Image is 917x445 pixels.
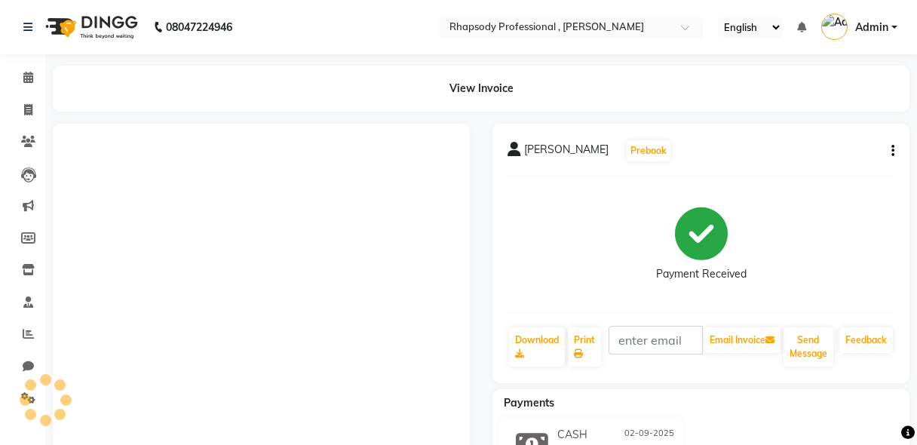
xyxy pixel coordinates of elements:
button: Prebook [627,140,670,161]
b: 08047224946 [166,6,232,48]
span: CASH [557,427,587,443]
span: Payments [504,396,554,410]
div: View Invoice [53,66,909,112]
a: Feedback [839,327,893,353]
input: enter email [609,326,703,354]
a: Download [509,327,565,367]
button: Email Invoice [704,327,781,353]
span: Admin [855,20,888,35]
button: Send Message [784,327,833,367]
span: 02-09-2025 [624,427,674,443]
img: logo [38,6,142,48]
a: Print [568,327,601,367]
img: Admin [821,14,848,40]
div: Payment Received [656,266,747,282]
span: [PERSON_NAME] [524,142,609,163]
